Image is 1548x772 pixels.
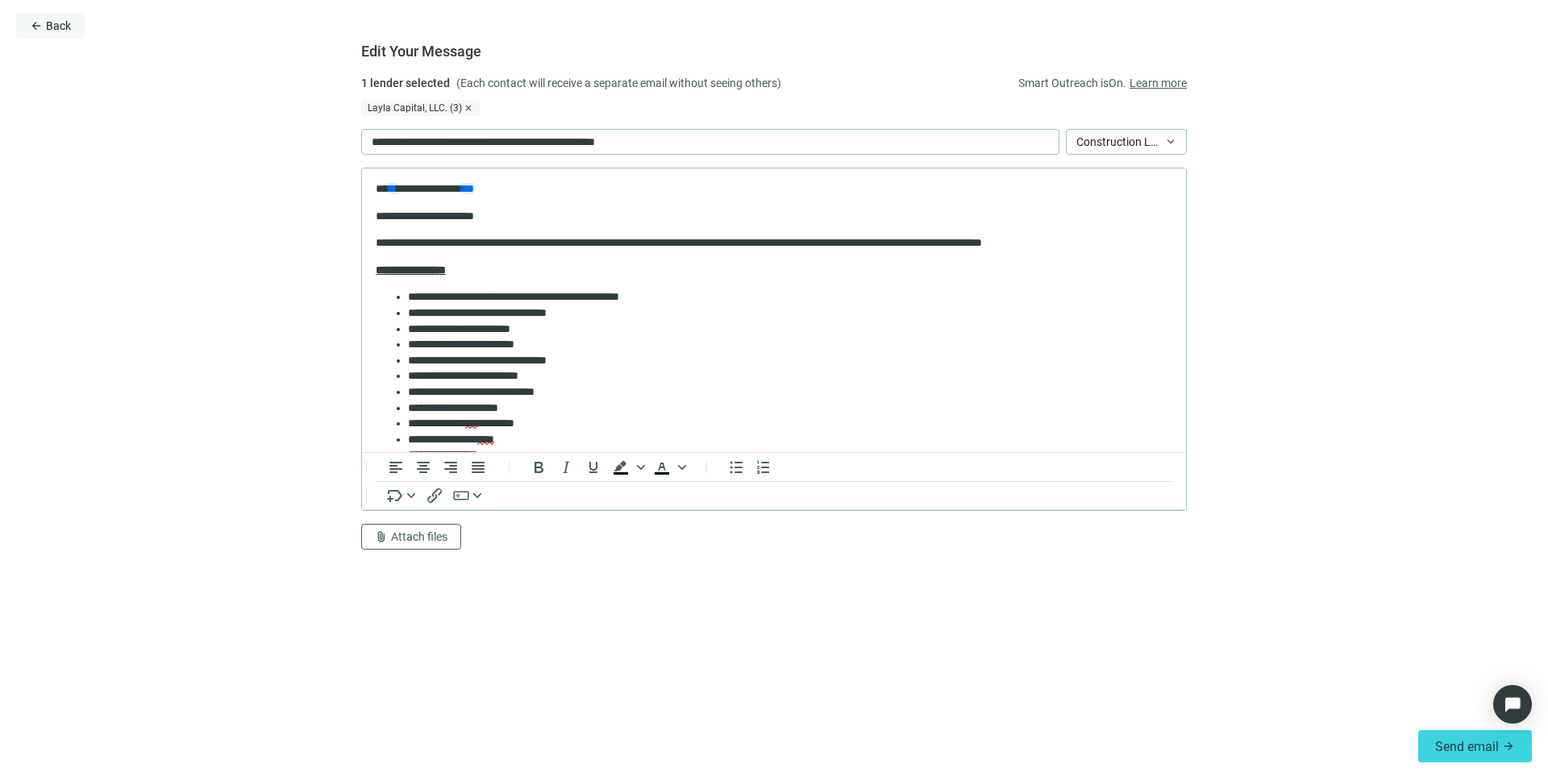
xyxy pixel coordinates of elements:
button: Align left [382,458,410,477]
button: Numbered list [750,458,777,477]
a: Learn more [1130,74,1187,92]
span: Attach files [391,530,447,543]
div: Open Intercom Messenger [1493,685,1532,724]
span: (Each contact will receive a separate email without seeing others) [456,75,781,91]
button: Send emailarrow_forward [1418,730,1532,762]
div: Background color Black [607,458,647,477]
button: Insert merge tag [382,486,421,505]
span: attach_file [375,530,388,543]
span: Smart Outreach is On . [1018,75,1126,91]
div: Layla Capital, LLC. (3) [361,100,480,116]
button: Insert/edit link [421,486,448,505]
button: Align right [437,458,464,477]
span: 1 lender selected [361,75,450,91]
button: Bullet list [722,458,750,477]
button: Bold [525,458,552,477]
div: Text color Black [648,458,689,477]
span: close [464,103,473,113]
button: Underline [580,458,607,477]
span: arrow_back [30,19,43,32]
button: Italic [552,458,580,477]
button: arrow_backBack [16,13,85,39]
button: Align center [410,458,437,477]
h1: Edit Your Message [361,42,481,61]
span: arrow_forward [1502,740,1515,753]
button: Justify [464,458,492,477]
span: Construction Loan/Rehab/Fix&Flip Request [1076,130,1176,154]
button: attach_fileAttach files [361,524,461,550]
span: Send email [1435,739,1499,754]
span: Back [46,19,71,32]
iframe: Rich Text Area [362,168,1186,452]
body: Rich Text Area. Press ALT-0 for help. [13,13,811,657]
